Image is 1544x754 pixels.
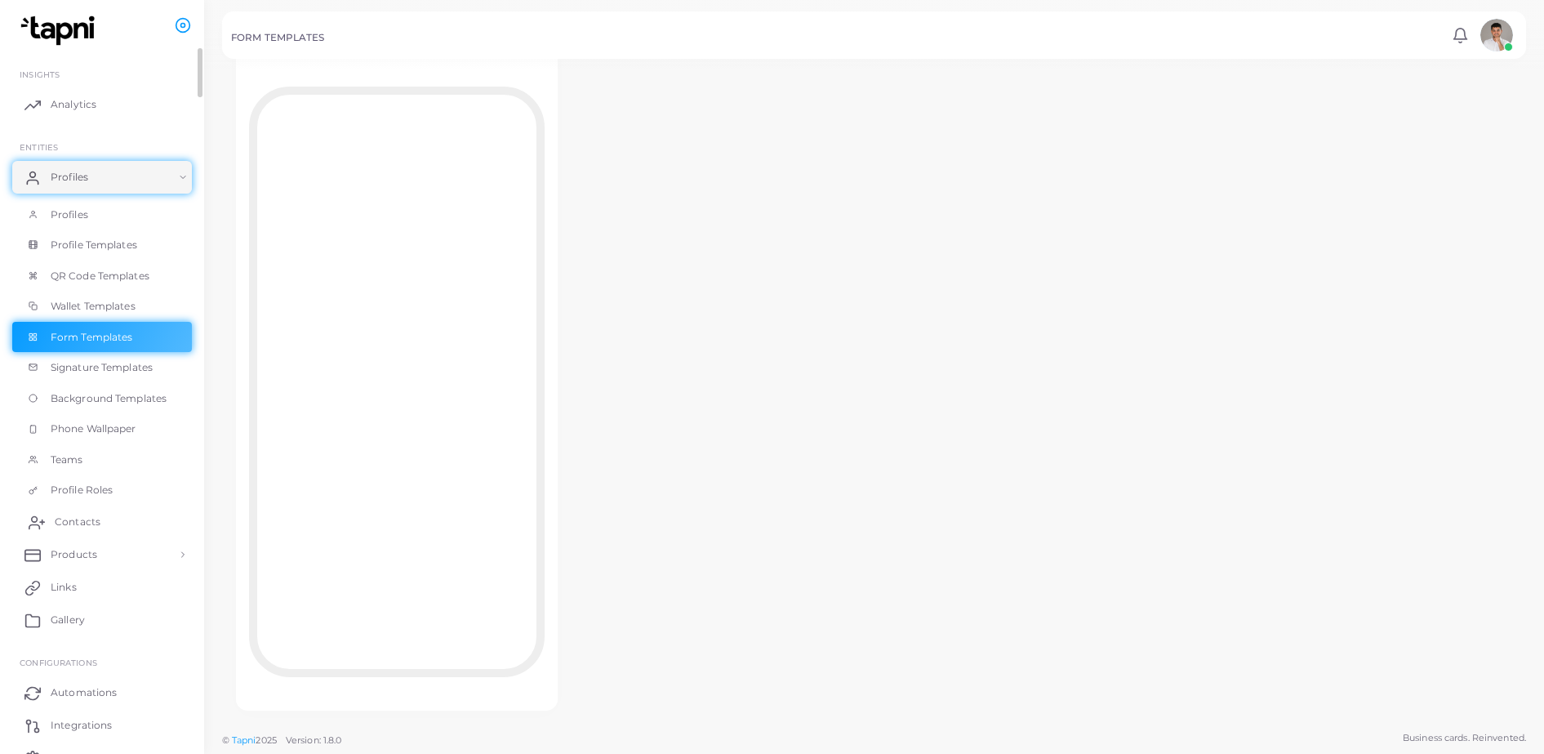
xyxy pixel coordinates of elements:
[12,709,192,742] a: Integrations
[51,269,149,283] span: QR Code Templates
[20,142,58,152] span: ENTITIES
[12,506,192,538] a: Contacts
[51,685,117,700] span: Automations
[12,88,192,121] a: Analytics
[51,483,113,497] span: Profile Roles
[232,734,256,746] a: Tapni
[12,538,192,571] a: Products
[51,391,167,406] span: Background Templates
[222,734,341,747] span: ©
[12,676,192,709] a: Automations
[12,444,192,475] a: Teams
[286,734,342,746] span: Version: 1.8.0
[12,291,192,322] a: Wallet Templates
[51,453,83,467] span: Teams
[51,170,88,185] span: Profiles
[51,299,136,314] span: Wallet Templates
[1480,19,1513,51] img: avatar
[51,422,136,436] span: Phone Wallpaper
[1475,19,1517,51] a: avatar
[12,161,192,194] a: Profiles
[20,658,97,667] span: Configurations
[1403,731,1526,745] span: Business cards. Reinvented.
[51,238,137,252] span: Profile Templates
[51,330,133,345] span: Form Templates
[12,383,192,414] a: Background Templates
[51,547,97,562] span: Products
[55,515,100,529] span: Contacts
[12,230,192,261] a: Profile Templates
[20,69,60,79] span: INSIGHTS
[12,261,192,292] a: QR Code Templates
[51,718,112,733] span: Integrations
[12,604,192,636] a: Gallery
[51,207,88,222] span: Profiles
[12,571,192,604] a: Links
[51,360,153,375] span: Signature Templates
[12,199,192,230] a: Profiles
[51,97,96,112] span: Analytics
[51,580,77,595] span: Links
[12,352,192,383] a: Signature Templates
[15,16,105,46] img: logo
[51,613,85,627] span: Gallery
[12,322,192,353] a: Form Templates
[12,413,192,444] a: Phone Wallpaper
[256,734,276,747] span: 2025
[231,32,325,43] h5: FORM TEMPLATES
[12,475,192,506] a: Profile Roles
